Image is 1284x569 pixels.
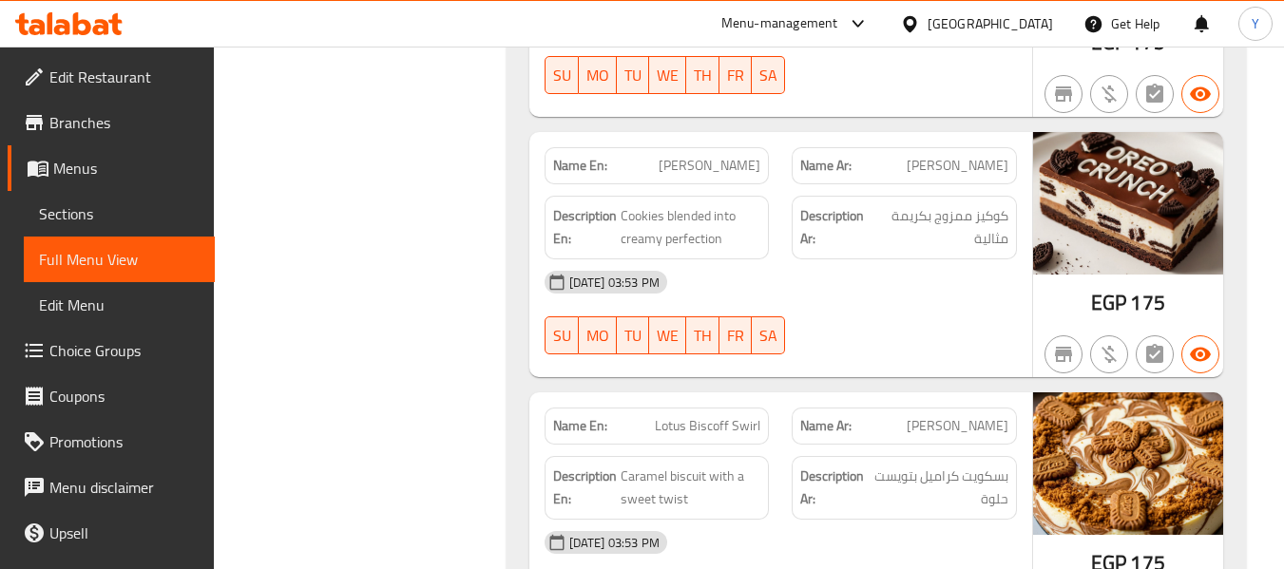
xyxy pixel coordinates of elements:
[8,145,215,191] a: Menus
[1033,132,1223,275] img: Oreo_Crunch%C2%A0638922621156203927.jpg
[1252,13,1259,34] span: Y
[39,294,200,316] span: Edit Menu
[553,322,571,350] span: SU
[1181,335,1219,373] button: Available
[553,416,607,436] strong: Name En:
[49,522,200,544] span: Upsell
[907,416,1008,436] span: [PERSON_NAME]
[649,316,686,354] button: WE
[752,316,785,354] button: SA
[800,204,871,251] strong: Description Ar:
[727,322,744,350] span: FR
[39,202,200,225] span: Sections
[686,56,719,94] button: TH
[24,282,215,328] a: Edit Menu
[872,465,1008,511] span: بسكويت كراميل بتويست حلوة
[586,322,609,350] span: MO
[8,100,215,145] a: Branches
[562,274,667,292] span: [DATE] 03:53 PM
[621,465,761,511] span: Caramel biscuit with a sweet twist
[686,316,719,354] button: TH
[907,156,1008,176] span: [PERSON_NAME]
[649,56,686,94] button: WE
[759,322,777,350] span: SA
[553,156,607,176] strong: Name En:
[621,204,761,251] span: Cookies blended into creamy perfection
[1091,284,1126,321] span: EGP
[694,62,712,89] span: TH
[1181,75,1219,113] button: Available
[553,204,617,251] strong: Description En:
[624,322,642,350] span: TU
[1044,335,1083,373] button: Not branch specific item
[624,62,642,89] span: TU
[719,316,752,354] button: FR
[8,465,215,510] a: Menu disclaimer
[655,416,760,436] span: Lotus Biscoff Swirl
[49,66,200,88] span: Edit Restaurant
[8,54,215,100] a: Edit Restaurant
[49,476,200,499] span: Menu disclaimer
[545,316,579,354] button: SU
[657,62,679,89] span: WE
[586,62,609,89] span: MO
[727,62,744,89] span: FR
[49,430,200,453] span: Promotions
[1033,392,1223,535] img: Lotus_Biscoff_Swirl%C2%A0638922621286093804.jpg
[800,465,868,511] strong: Description Ar:
[8,510,215,556] a: Upsell
[928,13,1053,34] div: [GEOGRAPHIC_DATA]
[657,322,679,350] span: WE
[8,419,215,465] a: Promotions
[659,156,760,176] span: [PERSON_NAME]
[545,56,579,94] button: SU
[694,322,712,350] span: TH
[719,56,752,94] button: FR
[617,316,649,354] button: TU
[49,339,200,362] span: Choice Groups
[1136,75,1174,113] button: Not has choices
[562,534,667,552] span: [DATE] 03:53 PM
[752,56,785,94] button: SA
[721,12,838,35] div: Menu-management
[1044,75,1083,113] button: Not branch specific item
[1130,284,1164,321] span: 175
[759,62,777,89] span: SA
[24,191,215,237] a: Sections
[39,248,200,271] span: Full Menu View
[8,373,215,419] a: Coupons
[579,316,617,354] button: MO
[53,157,200,180] span: Menus
[1090,335,1128,373] button: Purchased item
[553,465,617,511] strong: Description En:
[800,416,852,436] strong: Name Ar:
[800,156,852,176] strong: Name Ar:
[875,204,1008,251] span: كوكيز ممزوج بكريمة مثالية
[579,56,617,94] button: MO
[24,237,215,282] a: Full Menu View
[1136,335,1174,373] button: Not has choices
[49,385,200,408] span: Coupons
[49,111,200,134] span: Branches
[1090,75,1128,113] button: Purchased item
[617,56,649,94] button: TU
[553,62,571,89] span: SU
[8,328,215,373] a: Choice Groups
